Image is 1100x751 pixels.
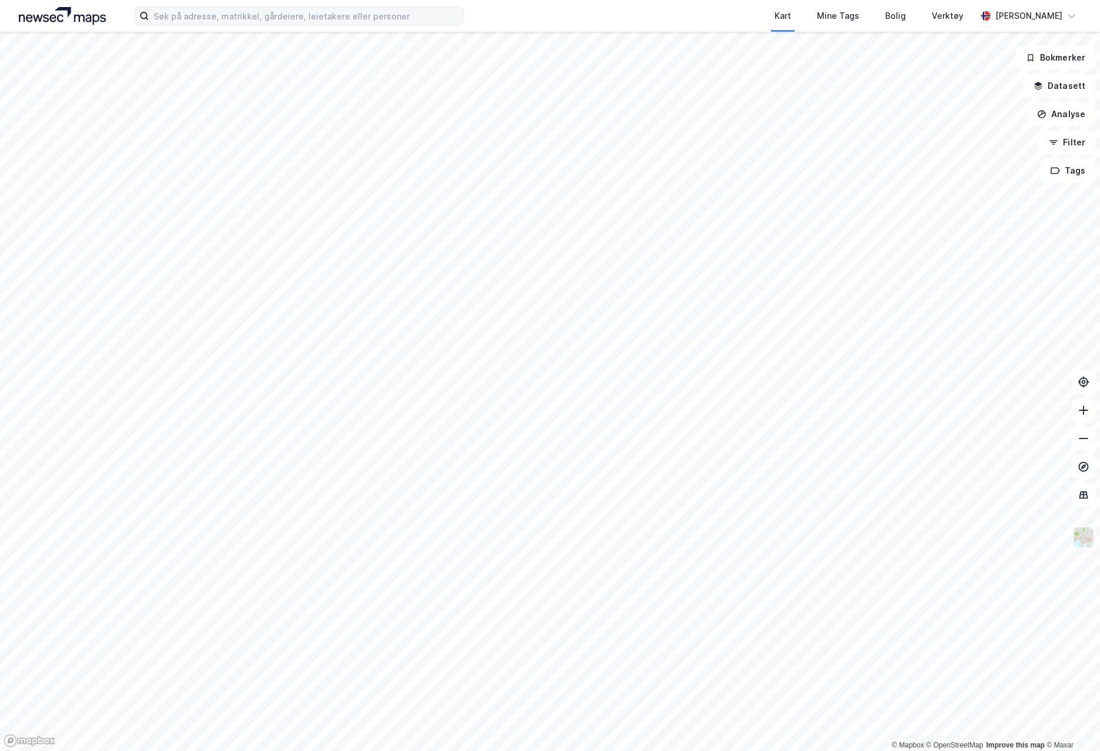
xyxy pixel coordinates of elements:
input: Søk på adresse, matrikkel, gårdeiere, leietakere eller personer [149,7,463,25]
div: Kart [775,9,791,23]
div: Verktøy [932,9,963,23]
div: Mine Tags [817,9,859,23]
iframe: Chat Widget [1041,694,1100,751]
div: Bolig [885,9,906,23]
div: [PERSON_NAME] [995,9,1062,23]
img: logo.a4113a55bc3d86da70a041830d287a7e.svg [19,7,106,25]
